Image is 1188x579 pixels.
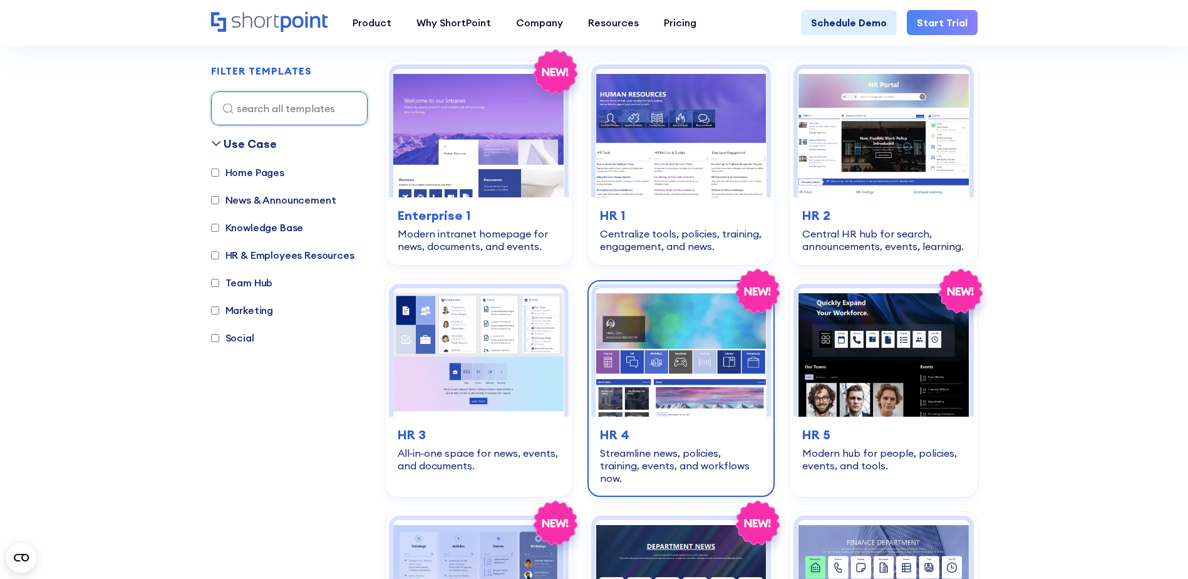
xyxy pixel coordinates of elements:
[504,10,576,35] a: Company
[907,10,978,35] a: Start Trial
[798,69,969,197] img: HR 2 - HR Intranet Portal: Central HR hub for search, announcements, events, learning.
[211,192,336,207] label: News & Announcement
[416,15,491,30] div: Why ShortPoint
[211,248,354,263] label: HR & Employees Resources
[211,91,368,125] input: search all templates
[790,280,977,497] a: HR 5 – Human Resource Template: Modern hub for people, policies, events, and tools.HR 5Modern hub...
[6,543,36,573] button: Open CMP widget
[211,196,219,204] input: News & Announcement
[224,135,277,152] div: Use Case
[576,10,651,35] a: Resources
[596,288,767,417] img: HR 4 – SharePoint HR Intranet Template: Streamline news, policies, training, events, and workflow...
[398,447,560,472] div: All‑in‑one space for news, events, and documents.
[664,15,696,30] div: Pricing
[211,220,304,235] label: Knowledge Base
[398,206,560,225] h3: Enterprise 1
[211,165,284,180] label: Home Pages
[353,15,391,30] div: Product
[798,288,969,417] img: HR 5 – Human Resource Template: Modern hub for people, policies, events, and tools.
[596,69,767,197] img: HR 1 – Human Resources Template: Centralize tools, policies, training, engagement, and news.
[802,206,964,225] h3: HR 2
[211,251,219,259] input: HR & Employees Resources
[393,288,564,417] img: HR 3 – HR Intranet Template: All‑in‑one space for news, events, and documents.
[211,66,312,77] h2: FILTER TEMPLATES
[802,447,964,472] div: Modern hub for people, policies, events, and tools.
[600,206,762,225] h3: HR 1
[802,425,964,444] h3: HR 5
[393,69,564,197] img: Enterprise 1 – SharePoint Homepage Design: Modern intranet homepage for news, documents, and events.
[211,306,219,315] input: Marketing
[211,224,219,232] input: Knowledge Base
[340,10,404,35] a: Product
[398,425,560,444] h3: HR 3
[385,280,572,497] a: HR 3 – HR Intranet Template: All‑in‑one space for news, events, and documents.HR 3All‑in‑one spac...
[211,279,219,287] input: Team Hub
[600,227,762,253] div: Centralize tools, policies, training, engagement, and news.
[211,12,328,33] a: Home
[802,227,964,253] div: Central HR hub for search, announcements, events, learning.
[385,61,572,265] a: Enterprise 1 – SharePoint Homepage Design: Modern intranet homepage for news, documents, and even...
[588,15,639,30] div: Resources
[600,425,762,444] h3: HR 4
[211,169,219,177] input: Home Pages
[398,227,560,253] div: Modern intranet homepage for news, documents, and events.
[587,280,775,497] a: HR 4 – SharePoint HR Intranet Template: Streamline news, policies, training, events, and workflow...
[211,334,219,342] input: Social
[404,10,504,35] a: Why ShortPoint
[790,61,977,265] a: HR 2 - HR Intranet Portal: Central HR hub for search, announcements, events, learning.HR 2Central...
[587,61,775,265] a: HR 1 – Human Resources Template: Centralize tools, policies, training, engagement, and news.HR 1C...
[516,15,563,30] div: Company
[211,275,273,290] label: Team Hub
[211,303,274,318] label: Marketing
[600,447,762,484] div: Streamline news, policies, training, events, and workflows now.
[1125,519,1188,579] iframe: Chat Widget
[211,330,254,345] label: Social
[651,10,709,35] a: Pricing
[801,10,897,35] a: Schedule Demo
